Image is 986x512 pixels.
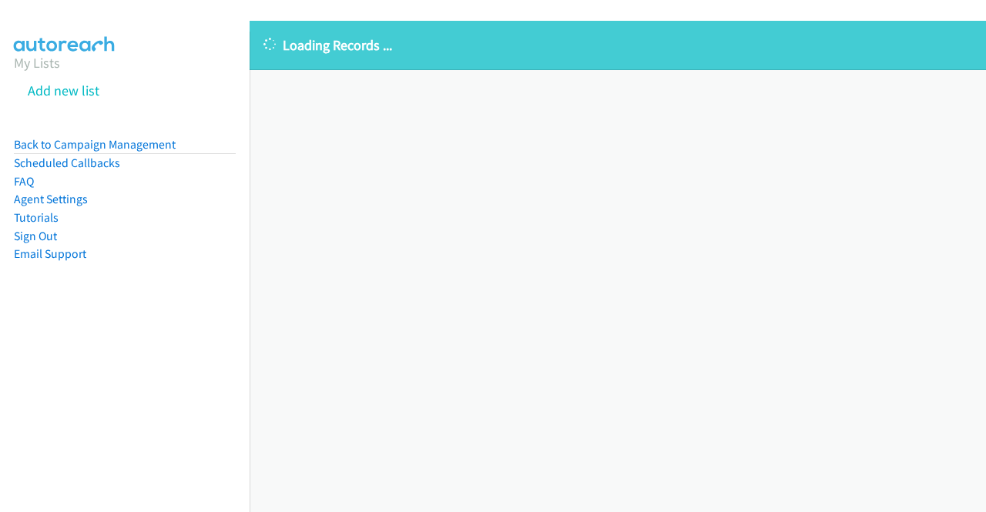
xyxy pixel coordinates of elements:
a: Agent Settings [14,192,88,206]
a: Sign Out [14,229,57,243]
a: Scheduled Callbacks [14,156,120,170]
a: Add new list [28,82,99,99]
a: Email Support [14,246,86,261]
a: Back to Campaign Management [14,137,176,152]
a: FAQ [14,174,34,189]
a: Tutorials [14,210,59,225]
p: Loading Records ... [263,35,972,55]
a: My Lists [14,54,60,72]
